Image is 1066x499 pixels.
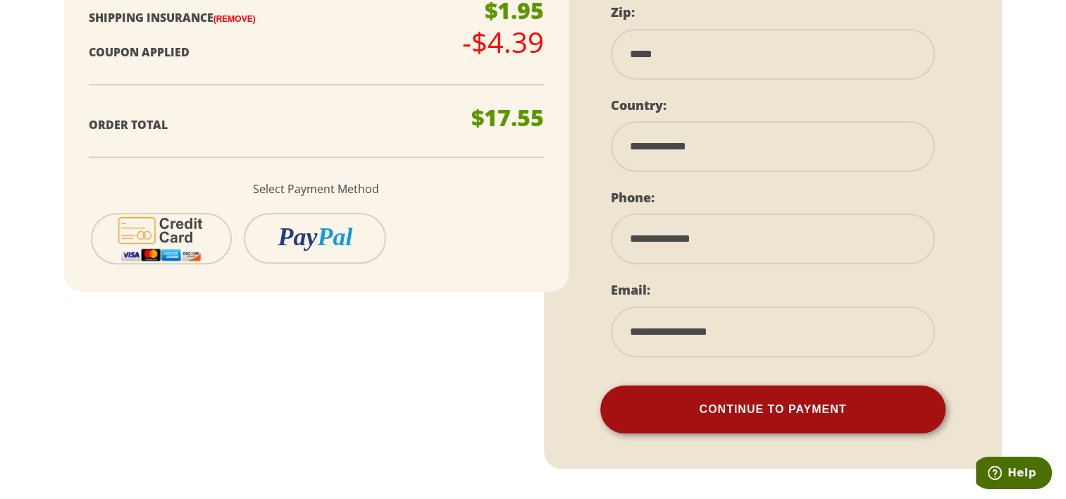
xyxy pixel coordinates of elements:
[611,4,635,20] label: Zip:
[89,115,464,135] p: Order Total
[89,8,464,28] p: Shipping Insurance
[600,386,946,433] button: Continue To Payment
[462,28,544,56] p: -$4.39
[244,213,386,264] button: PayPal
[89,42,464,63] p: Coupon Applied
[89,179,544,199] p: Select Payment Method
[278,223,317,251] i: Pay
[611,97,667,113] label: Country:
[976,457,1052,492] iframe: Opens a widget where you can find more information
[471,106,544,129] p: $17.55
[109,214,213,263] img: cc-icon-2.svg
[317,223,352,251] i: Pal
[611,281,650,298] label: Email:
[611,189,655,206] label: Phone:
[213,14,256,24] a: (Remove)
